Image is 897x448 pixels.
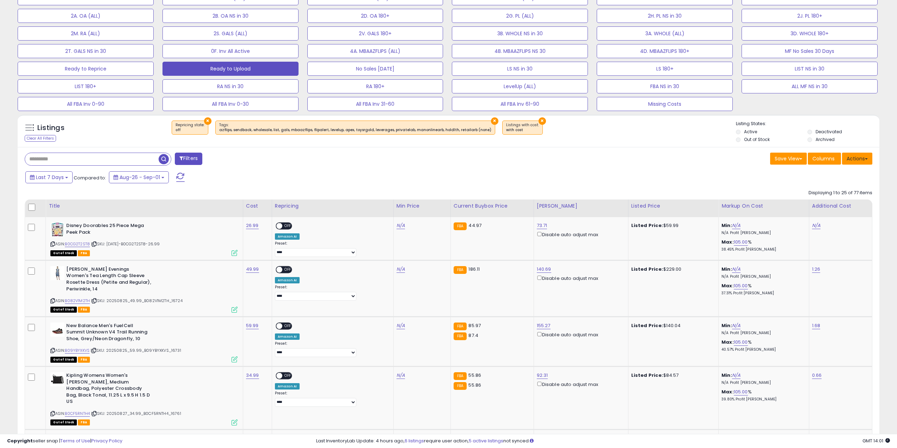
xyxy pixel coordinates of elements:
button: Last 7 Days [25,171,73,183]
a: 140.69 [537,266,551,273]
a: 105.00 [734,339,748,346]
div: Displaying 1 to 25 of 77 items [809,190,872,196]
a: 49.99 [246,266,259,273]
a: 105.00 [734,282,748,289]
p: N/A Profit [PERSON_NAME] [721,380,804,385]
button: All FBA Inv 31-60 [307,97,443,111]
button: 4D. MBAAZFLIPS 180+ [597,44,733,58]
div: Preset: [275,391,388,407]
b: Listed Price: [631,266,663,272]
a: 5 active listings [469,437,503,444]
img: 514IRGOI52L._SL40_.jpg [50,222,64,237]
a: N/A [397,266,405,273]
div: Amazon AI [275,233,300,240]
a: N/A [732,372,741,379]
b: Disney Doorables 25 Piece Mega Peek Pack [66,222,152,237]
b: Listed Price: [631,322,663,329]
div: ASIN: [50,266,237,312]
a: N/A [397,222,405,229]
div: ASIN: [50,372,237,424]
a: 26.99 [246,222,259,229]
p: 38.45% Profit [PERSON_NAME] [721,247,804,252]
b: New Balance Men's FuelCell Summit Unknown V4 Trail Running Shoe, Grey/Neon Dragonfly, 10 [66,323,152,344]
button: LS NS in 30 [452,62,588,76]
small: FBA [454,382,467,390]
img: 317LInaayqL._SL40_.jpg [50,372,64,386]
small: FBA [454,332,467,340]
p: Listing States: [736,121,879,127]
span: All listings that are currently out of stock and unavailable for purchase on Amazon [50,357,77,363]
span: All listings that are currently out of stock and unavailable for purchase on Amazon [50,419,77,425]
b: Max: [721,388,734,395]
span: OFF [282,373,294,379]
a: N/A [812,222,821,229]
button: LS 180+ [597,62,733,76]
button: Aug-26 - Sep-01 [109,171,169,183]
span: | SKU: [DATE]-B0CG2T2ST8-26.99 [91,241,160,247]
b: Max: [721,282,734,289]
b: Min: [721,266,732,272]
small: FBA [454,222,467,230]
a: 105.00 [734,239,748,246]
button: 2M. RA (ALL) [18,26,154,41]
div: Min Price [397,202,448,210]
button: 2T. GALS NS in 30 [18,44,154,58]
a: N/A [397,322,405,329]
div: with cost [506,128,539,133]
button: All FBA Inv 61-90 [452,97,588,111]
span: Columns [812,155,835,162]
a: Terms of Use [60,437,90,444]
span: FBA [78,250,90,256]
div: Markup on Cost [721,202,806,210]
a: N/A [732,222,741,229]
strong: Copyright [7,437,33,444]
b: Kipling Womens Women's [PERSON_NAME], Medium Handbag, Polyester Crossbody Bag, Black Tonal, 11.25... [66,372,152,407]
b: Listed Price: [631,372,663,379]
span: 55.86 [468,382,481,388]
div: $84.57 [631,372,713,379]
b: Min: [721,222,732,229]
button: Columns [808,153,841,165]
button: ALL MF NS in 30 [742,79,878,93]
button: 2V. GALS 180+ [307,26,443,41]
p: 40.57% Profit [PERSON_NAME] [721,347,804,352]
a: 1.26 [812,266,821,273]
button: 4A. MBAAZFLIPS (ALL) [307,44,443,58]
div: seller snap | | [7,438,122,444]
span: OFF [282,323,294,329]
h5: Listings [37,123,64,133]
button: Ready to Reprice [18,62,154,76]
a: 73.71 [537,222,547,229]
div: Amazon AI [275,333,300,340]
a: 6 listings [405,437,424,444]
p: 39.80% Profit [PERSON_NAME] [721,397,804,402]
button: × [204,117,211,125]
p: N/A Profit [PERSON_NAME] [721,274,804,279]
div: Amazon AI [275,277,300,283]
span: 2025-09-9 14:01 GMT [862,437,890,444]
button: RA 180+ [307,79,443,93]
img: 41EXIW7MJ3L._SL40_.jpg [50,266,64,280]
button: MF No Sales 30 Days [742,44,878,58]
span: OFF [282,266,294,272]
th: The percentage added to the cost of goods (COGS) that forms the calculator for Min & Max prices. [719,200,809,217]
b: Listed Price: [631,222,663,229]
span: Aug-26 - Sep-01 [119,174,160,181]
span: | SKU: 20250825_49.99_B082V1M2TH_16724 [91,298,182,303]
span: Listings with cost : [506,122,539,133]
div: off [176,128,204,133]
button: 0F. Inv All Active [162,44,299,58]
button: 2S. GALS (ALL) [162,26,299,41]
a: B082V1M2TH [65,298,90,304]
div: Disable auto adjust max [537,231,623,238]
div: $59.99 [631,222,713,229]
button: RA NS in 30 [162,79,299,93]
button: 2G. PL (ALL) [452,9,588,23]
button: 2J. PL 180+ [742,9,878,23]
img: 41nIiGhSkSL._SL40_.jpg [50,323,64,337]
small: FBA [454,323,467,330]
div: $140.04 [631,323,713,329]
label: Deactivated [816,129,842,135]
div: $229.00 [631,266,713,272]
span: 44.97 [468,222,481,229]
